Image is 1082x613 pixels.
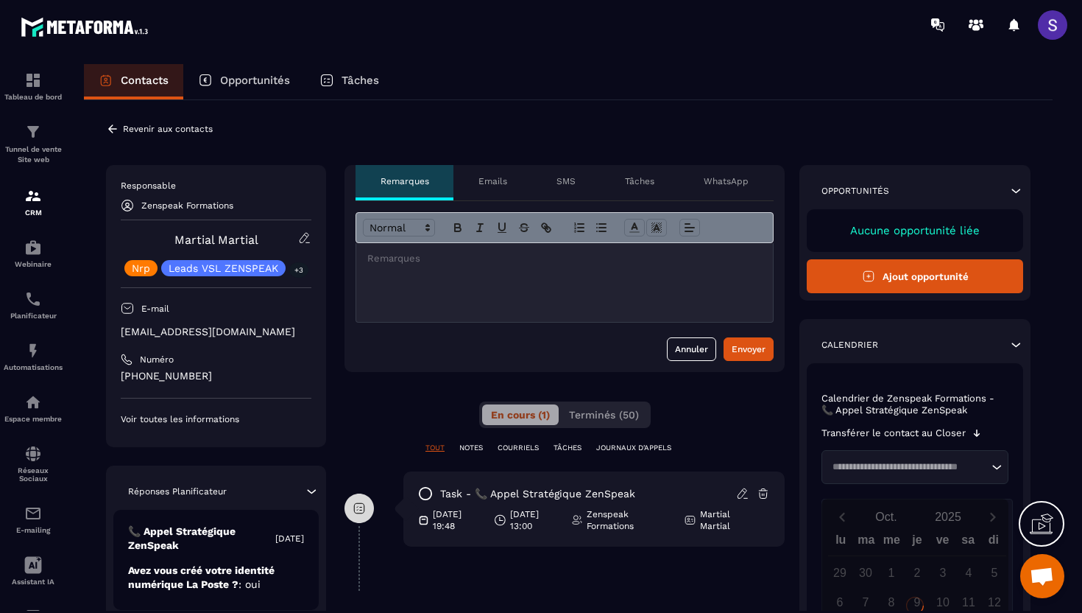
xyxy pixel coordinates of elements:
[556,175,576,187] p: SMS
[275,533,304,544] p: [DATE]
[220,74,290,87] p: Opportunités
[667,337,716,361] button: Annuler
[4,93,63,101] p: Tableau de bord
[4,312,63,320] p: Planificateur
[128,525,275,553] p: 📞 Appel Stratégique ZenSpeak
[498,443,539,453] p: COURRIELS
[4,526,63,534] p: E-mailing
[24,445,42,463] img: social-network
[440,487,635,501] p: task - 📞 Appel Stratégique ZenSpeak
[704,175,749,187] p: WhatsApp
[132,263,150,273] p: Nrp
[724,337,774,361] button: Envoyer
[4,209,63,217] p: CRM
[381,175,429,187] p: Remarques
[700,508,759,532] p: Martial Martial
[128,564,304,592] p: Avez vous créé votre identité numérique La Poste ?
[24,71,42,89] img: formation
[183,64,305,99] a: Opportunités
[169,263,278,273] p: Leads VSL ZENSPEAK
[4,434,63,494] a: social-networksocial-networkRéseaux Sociaux
[121,369,311,383] p: [PHONE_NUMBER]
[21,13,153,41] img: logo
[24,342,42,360] img: automations
[84,64,183,99] a: Contacts
[24,187,42,205] img: formation
[587,508,673,532] p: Zenspeak Formations
[1020,554,1064,598] div: Ouvrir le chat
[4,260,63,268] p: Webinaire
[128,486,227,497] p: Réponses Planificateur
[4,60,63,112] a: formationformationTableau de bord
[821,185,889,197] p: Opportunités
[491,409,550,421] span: En cours (1)
[141,200,233,211] p: Zenspeak Formations
[24,393,42,411] img: automations
[4,363,63,371] p: Automatisations
[121,413,311,425] p: Voir toutes les informations
[821,393,1008,416] p: Calendrier de Zenspeak Formations - 📞 Appel Stratégique ZenSpeak
[238,578,261,590] span: : oui
[4,144,63,165] p: Tunnel de vente Site web
[596,443,671,453] p: JOURNAUX D'APPELS
[4,228,63,279] a: automationsautomationsWebinaire
[732,342,765,357] div: Envoyer
[625,175,654,187] p: Tâches
[821,339,878,351] p: Calendrier
[141,303,169,315] p: E-mail
[121,180,311,192] p: Responsable
[289,262,308,278] p: +3
[4,279,63,331] a: schedulerschedulerPlanificateur
[121,74,169,87] p: Contacts
[24,239,42,256] img: automations
[342,74,379,87] p: Tâches
[123,124,213,134] p: Revenir aux contacts
[140,354,174,365] p: Numéro
[433,508,483,532] p: [DATE] 19:48
[4,578,63,586] p: Assistant IA
[821,450,1008,484] div: Search for option
[305,64,394,99] a: Tâches
[425,443,445,453] p: TOUT
[121,325,311,339] p: [EMAIL_ADDRESS][DOMAIN_NAME]
[478,175,507,187] p: Emails
[807,259,1023,293] button: Ajout opportunité
[4,545,63,597] a: Assistant IA
[24,505,42,522] img: email
[821,427,966,439] p: Transférer le contact au Closer
[174,233,258,247] a: Martial Martial
[4,415,63,423] p: Espace membre
[560,404,648,425] button: Terminés (50)
[4,176,63,228] a: formationformationCRM
[459,443,483,453] p: NOTES
[4,331,63,382] a: automationsautomationsAutomatisations
[24,123,42,141] img: formation
[569,409,639,421] span: Terminés (50)
[4,382,63,434] a: automationsautomationsEspace membre
[510,508,560,532] p: [DATE] 13:00
[4,112,63,176] a: formationformationTunnel de vente Site web
[4,494,63,545] a: emailemailE-mailing
[554,443,581,453] p: TÂCHES
[4,466,63,483] p: Réseaux Sociaux
[821,224,1008,237] p: Aucune opportunité liée
[482,404,559,425] button: En cours (1)
[24,290,42,308] img: scheduler
[827,460,988,474] input: Search for option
